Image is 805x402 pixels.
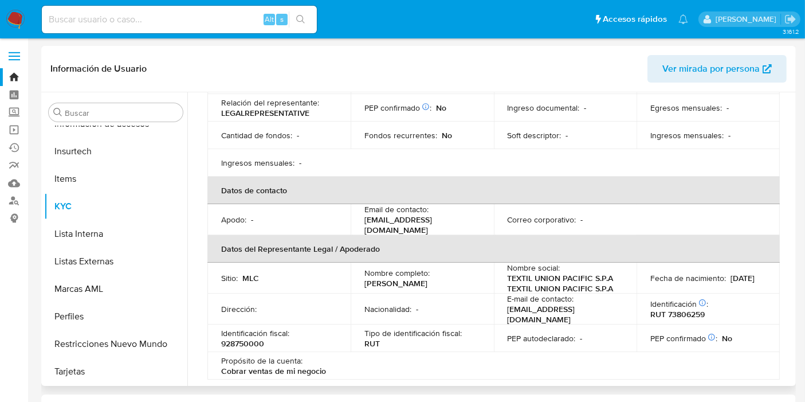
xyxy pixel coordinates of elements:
span: Ver mirada por persona [662,55,760,83]
p: Cobrar ventas de mi negocio [221,366,326,376]
p: PEP confirmado : [650,333,717,344]
p: TEXTIL UNION PACIFIC S.P.A TEXTIL UNION PACIFIC S.P.A [508,273,619,294]
p: Ingresos mensuales : [650,130,724,140]
p: [PERSON_NAME] [364,278,427,288]
span: Accesos rápidos [603,13,667,25]
p: - [566,130,568,140]
p: Egresos mensuales : [650,103,722,113]
p: [DATE] [731,273,755,283]
p: - [728,130,731,140]
p: - [299,158,301,168]
p: - [251,214,253,225]
p: PEP confirmado : [364,103,431,113]
p: Dirección : [221,304,257,314]
p: Tipo de identificación fiscal : [364,328,462,338]
p: Apodo : [221,214,246,225]
button: Marcas AML [44,275,187,303]
p: LEGALREPRESENTATIVE [221,108,309,118]
p: PEP autodeclarado : [508,333,576,344]
p: Ingreso documental : [508,103,580,113]
p: Relación del representante : [221,97,319,108]
p: - [580,333,583,344]
p: - [584,103,587,113]
th: Datos del Representante Legal / Apoderado [207,235,780,263]
p: - [297,130,299,140]
p: No [722,333,732,344]
p: Fondos recurrentes : [364,130,437,140]
button: Tarjetas [44,358,187,385]
button: Buscar [53,108,62,117]
p: Ingresos mensuales : [221,158,294,168]
p: Sitio : [221,273,238,283]
p: paloma.falcondesoto@mercadolibre.cl [716,14,780,25]
p: Identificación : [650,299,708,309]
button: Perfiles [44,303,187,330]
p: Fecha de nacimiento : [650,273,726,283]
input: Buscar usuario o caso... [42,12,317,27]
p: E-mail de contacto : [508,294,574,304]
p: Cantidad de fondos : [221,130,292,140]
span: Alt [265,14,274,25]
p: RUT 73806259 [650,309,705,319]
button: Lista Interna [44,220,187,248]
p: Soft descriptor : [508,130,561,140]
p: - [727,103,729,113]
a: Salir [784,13,796,25]
button: Insurtech [44,138,187,165]
button: search-icon [289,11,312,28]
p: Nombre completo : [364,268,430,278]
p: [EMAIL_ADDRESS][DOMAIN_NAME] [364,214,476,235]
p: No [442,130,452,140]
p: Email de contacto : [364,204,429,214]
button: Listas Externas [44,248,187,275]
p: - [416,304,418,314]
button: Items [44,165,187,193]
button: KYC [44,193,187,220]
p: MLC [242,273,259,283]
span: s [280,14,284,25]
p: Propósito de la cuenta : [221,356,303,366]
p: [EMAIL_ADDRESS][DOMAIN_NAME] [508,304,619,325]
a: Notificaciones [678,14,688,24]
input: Buscar [65,108,178,118]
p: No [436,103,446,113]
button: Restricciones Nuevo Mundo [44,330,187,358]
p: - [581,214,583,225]
h1: Información de Usuario [50,63,147,75]
p: RUT [364,338,380,349]
p: Identificación fiscal : [221,328,289,338]
p: Nombre social : [508,263,560,273]
p: Correo corporativo : [508,214,576,225]
button: Ver mirada por persona [647,55,787,83]
p: 928750000 [221,338,264,349]
th: Datos de contacto [207,177,780,204]
p: Nacionalidad : [364,304,411,314]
